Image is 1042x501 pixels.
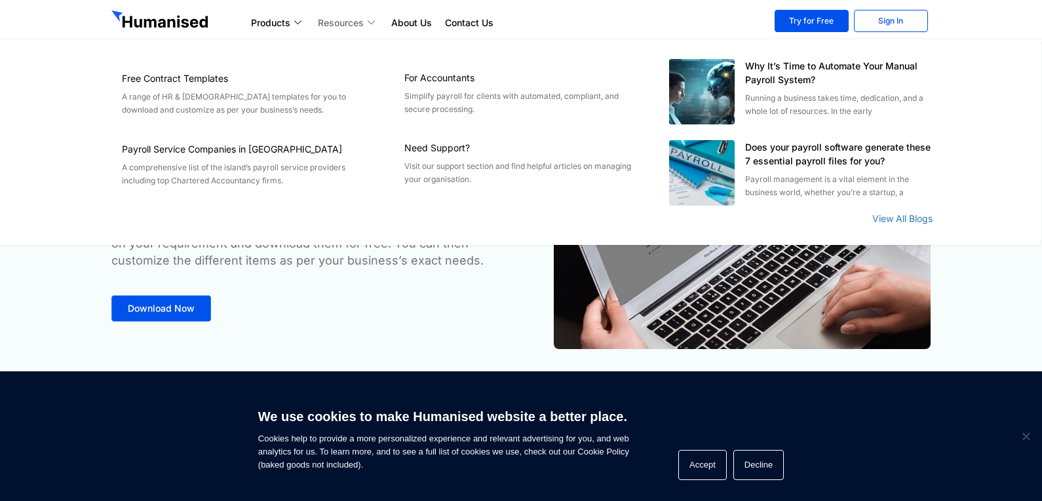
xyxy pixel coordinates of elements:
[745,92,933,118] div: Running a business takes time, dedication, and a whole lot of resources. In the early
[122,72,359,85] h6: Free Contract Templates
[745,60,917,85] a: Why It’s Time to Automate Your Manual Payroll System?
[111,295,211,322] a: Download Now
[258,401,629,472] span: Cookies help to provide a more personalized experience and relevant advertising for you, and web ...
[678,450,727,480] button: Accept
[404,141,636,155] h6: Need Support?
[1019,430,1032,443] span: Decline
[122,90,359,117] div: A range of HR & [DEMOGRAPHIC_DATA] templates for you to download and customize as per your busine...
[872,213,933,224] a: View All Blogs
[745,141,931,166] a: Does your payroll software generate these 7 essential payroll files for you?
[404,71,636,84] h6: For Accountants
[854,10,928,32] a: Sign In
[669,59,735,125] img: Automated humanised payroll system
[128,304,195,313] span: Download Now
[745,173,933,199] div: Payroll management is a vital element in the business world, whether you’re a startup, a
[122,143,359,156] h6: Payroll Service Companies in [GEOGRAPHIC_DATA]
[244,15,311,31] a: Products
[438,15,500,31] a: Contact Us
[122,161,359,187] div: A comprehensive list of the island’s payroll service providers including top Chartered Accountanc...
[775,10,849,32] a: Try for Free
[669,140,735,206] img: Does your payroll software generate these 7 essential payroll files for you?
[111,10,211,31] img: GetHumanised Logo
[258,407,629,426] h6: We use cookies to make Humanised website a better place.
[311,15,385,31] a: Resources
[404,160,636,186] p: Visit our support section and find helpful articles on managing your organisation.
[385,15,438,31] a: About Us
[404,90,636,116] p: Simplify payroll for clients with automated, compliant, and secure processing.
[733,450,784,480] button: Decline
